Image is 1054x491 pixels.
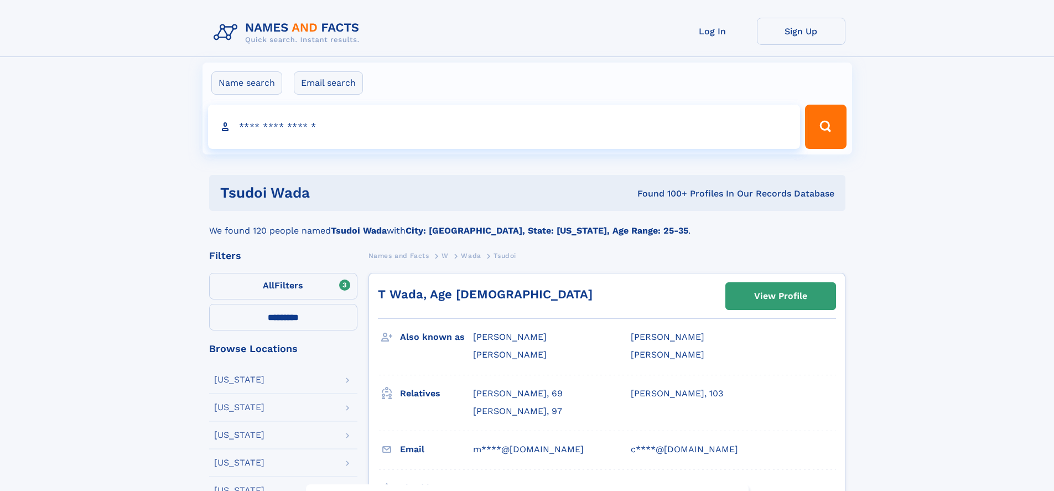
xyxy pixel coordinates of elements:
a: [PERSON_NAME], 103 [631,387,723,400]
a: [PERSON_NAME], 97 [473,405,562,417]
div: View Profile [754,283,807,309]
a: T Wada, Age [DEMOGRAPHIC_DATA] [378,287,593,301]
b: City: [GEOGRAPHIC_DATA], State: [US_STATE], Age Range: 25-35 [406,225,688,236]
a: [PERSON_NAME], 69 [473,387,563,400]
label: Name search [211,71,282,95]
label: Email search [294,71,363,95]
div: We found 120 people named with . [209,211,845,237]
div: [US_STATE] [214,431,264,440]
span: [PERSON_NAME] [631,332,704,342]
button: Search Button [805,105,846,149]
div: [US_STATE] [214,375,264,384]
input: search input [208,105,801,149]
h3: Relatives [400,384,473,403]
a: Sign Up [757,18,845,45]
b: Tsudoi Wada [331,225,387,236]
div: Browse Locations [209,344,357,354]
h1: Tsudoi Wada [220,186,474,200]
a: Log In [668,18,757,45]
span: W [442,252,449,260]
div: Filters [209,251,357,261]
a: Names and Facts [368,249,429,262]
div: [US_STATE] [214,458,264,467]
span: [PERSON_NAME] [473,349,547,360]
span: Tsudoi [494,252,516,260]
div: Found 100+ Profiles In Our Records Database [474,188,834,200]
div: [US_STATE] [214,403,264,412]
span: All [263,280,274,291]
label: Filters [209,273,357,299]
span: Wada [461,252,481,260]
a: Wada [461,249,481,262]
img: Logo Names and Facts [209,18,368,48]
h3: Also known as [400,328,473,347]
a: View Profile [726,283,835,309]
h3: Email [400,440,473,459]
span: [PERSON_NAME] [631,349,704,360]
span: [PERSON_NAME] [473,332,547,342]
a: W [442,249,449,262]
